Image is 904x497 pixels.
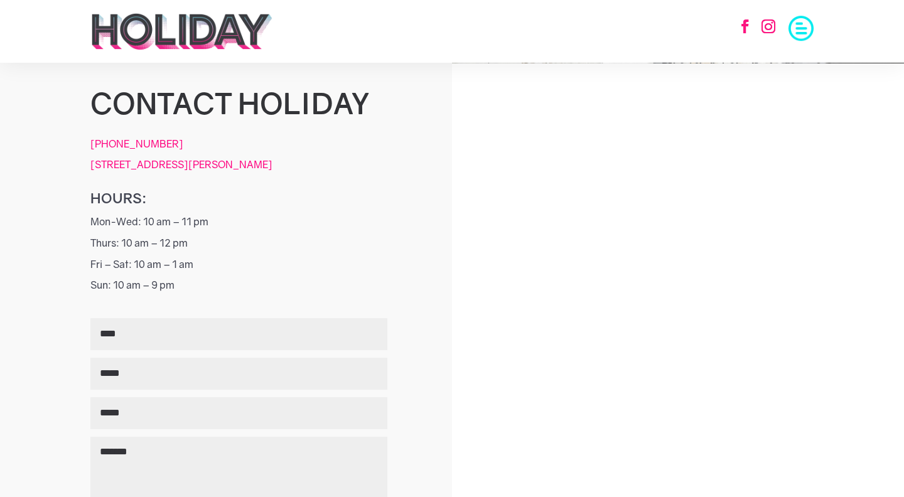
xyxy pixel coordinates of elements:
img: holiday-logo-black [90,13,273,50]
a: Follow on Instagram [755,13,782,40]
h1: Contact holiday [90,88,421,126]
a: [STREET_ADDRESS][PERSON_NAME] [90,158,272,171]
p: Sun: 10 am – 9 pm [90,280,421,301]
p: Fri – Sat: 10 am – 1 am [90,259,421,281]
a: Follow on Facebook [731,13,759,40]
h6: Hours: [90,190,421,208]
a: [PHONE_NUMBER] [90,137,183,150]
p: Thurs: 10 am – 12 pm [90,238,421,259]
p: Mon-Wed: 10 am – 11 pm [90,216,421,238]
